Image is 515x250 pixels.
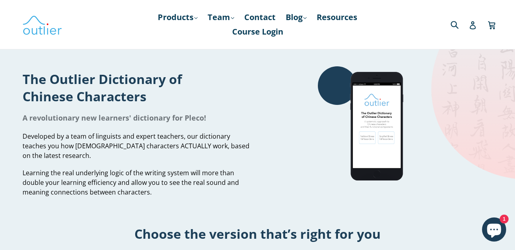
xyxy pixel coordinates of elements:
h1: A revolutionary new learners' dictionary for Pleco! [23,113,251,123]
a: Products [154,10,202,25]
inbox-online-store-chat: Shopify online store chat [480,217,509,244]
a: Resources [313,10,361,25]
a: Course Login [228,25,287,39]
img: Outlier Linguistics [22,13,62,36]
span: Developed by a team of linguists and expert teachers, our dictionary teaches you how [DEMOGRAPHIC... [23,132,249,160]
a: Contact [240,10,280,25]
a: Blog [282,10,311,25]
input: Search [449,16,471,33]
span: Learning the real underlying logic of the writing system will more than double your learning effi... [23,168,239,197]
a: Team [204,10,238,25]
h1: The Outlier Dictionary of Chinese Characters [23,70,251,105]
